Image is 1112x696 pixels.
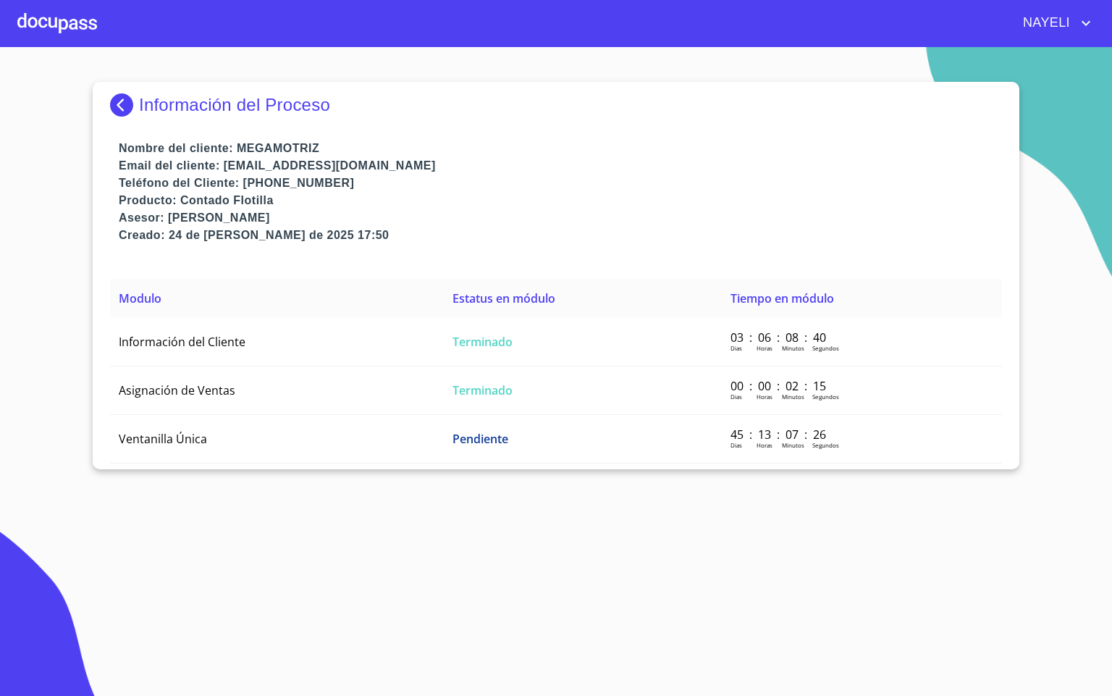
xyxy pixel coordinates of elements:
span: Pendiente [452,431,508,447]
p: Segundos [812,393,839,401]
p: Nombre del cliente: MEGAMOTRIZ [119,140,1002,157]
p: Minutos [782,344,804,352]
p: Asesor: [PERSON_NAME] [119,209,1002,227]
p: Creado: 24 de [PERSON_NAME] de 2025 17:50 [119,227,1002,244]
span: Terminado [452,334,513,350]
p: Información del Proceso [139,95,330,115]
span: Información del Cliente [119,334,245,350]
div: Información del Proceso [110,93,1002,117]
span: Tiempo en módulo [730,290,834,306]
p: Dias [730,441,742,449]
button: account of current user [1012,12,1095,35]
span: Terminado [452,382,513,398]
span: Modulo [119,290,161,306]
p: Horas [757,344,772,352]
p: Minutos [782,393,804,401]
p: Segundos [812,441,839,449]
p: Segundos [812,344,839,352]
p: Email del cliente: [EMAIL_ADDRESS][DOMAIN_NAME] [119,157,1002,175]
p: Dias [730,393,742,401]
span: Asignación de Ventas [119,382,235,398]
p: Horas [757,441,772,449]
span: Estatus en módulo [452,290,555,306]
p: Producto: Contado Flotilla [119,192,1002,209]
span: Ventanilla Única [119,431,207,447]
p: Horas [757,393,772,401]
p: Dias [730,344,742,352]
span: NAYELI [1012,12,1077,35]
p: Minutos [782,441,804,449]
p: 00 : 00 : 02 : 15 [730,378,828,394]
p: Teléfono del Cliente: [PHONE_NUMBER] [119,175,1002,192]
p: 03 : 06 : 08 : 40 [730,330,828,345]
img: Docupass spot blue [110,93,139,117]
p: 45 : 13 : 07 : 26 [730,427,828,443]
